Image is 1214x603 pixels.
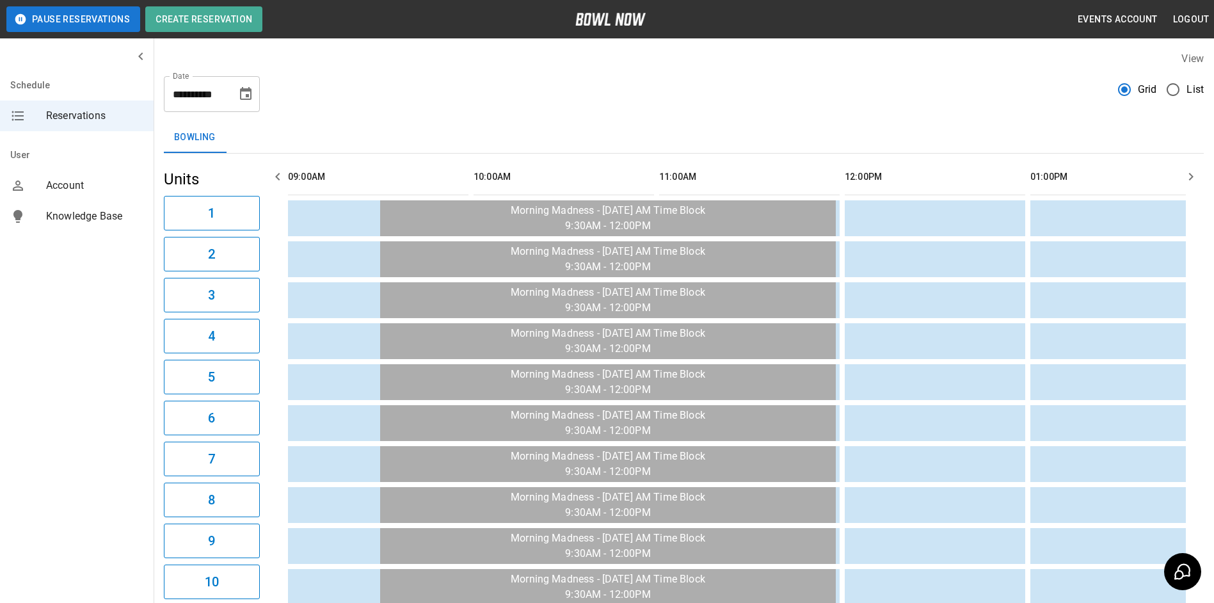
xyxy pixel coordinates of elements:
[164,237,260,271] button: 2
[208,367,215,387] h6: 5
[208,203,215,223] h6: 1
[6,6,140,32] button: Pause Reservations
[164,122,226,153] button: Bowling
[164,524,260,558] button: 9
[205,572,219,592] h6: 10
[46,108,143,124] span: Reservations
[659,159,840,195] th: 11:00AM
[575,13,646,26] img: logo
[845,159,1025,195] th: 12:00PM
[208,408,215,428] h6: 6
[208,244,215,264] h6: 2
[208,449,215,469] h6: 7
[1073,8,1163,31] button: Events Account
[46,209,143,224] span: Knowledge Base
[164,196,260,230] button: 1
[164,360,260,394] button: 5
[1181,52,1204,65] label: View
[288,159,468,195] th: 09:00AM
[164,483,260,517] button: 8
[46,178,143,193] span: Account
[164,565,260,599] button: 10
[208,490,215,510] h6: 8
[208,326,215,346] h6: 4
[208,531,215,551] h6: 9
[1138,82,1157,97] span: Grid
[233,81,259,107] button: Choose date, selected date is Sep 5, 2025
[208,285,215,305] h6: 3
[145,6,262,32] button: Create Reservation
[164,319,260,353] button: 4
[164,169,260,189] h5: Units
[164,401,260,435] button: 6
[164,442,260,476] button: 7
[164,278,260,312] button: 3
[1186,82,1204,97] span: List
[1168,8,1214,31] button: Logout
[164,122,1204,153] div: inventory tabs
[474,159,654,195] th: 10:00AM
